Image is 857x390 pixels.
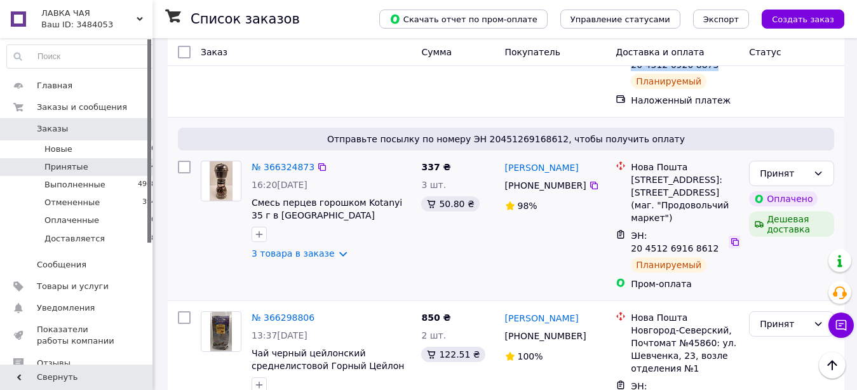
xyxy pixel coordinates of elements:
[44,179,105,191] span: Выполненные
[44,233,105,245] span: Доставляется
[631,311,739,324] div: Нова Пошта
[631,173,739,224] div: [STREET_ADDRESS]: [STREET_ADDRESS] (маг. "Продовольчий маркет")
[505,161,579,174] a: [PERSON_NAME]
[421,347,485,362] div: 122.51 ₴
[749,191,818,206] div: Оплачено
[252,180,307,190] span: 16:20[DATE]
[41,8,137,19] span: ЛАВКА ЧАЯ
[631,231,719,253] span: ЭН: 20 4512 6916 8612
[44,215,99,226] span: Оплаченные
[631,74,706,89] div: Планируемый
[421,313,450,323] span: 850 ₴
[560,10,680,29] button: Управление статусами
[505,312,579,325] a: [PERSON_NAME]
[762,10,844,29] button: Создать заказ
[210,312,232,351] img: Фото товару
[518,201,537,211] span: 98%
[37,302,95,314] span: Уведомления
[421,180,446,190] span: 3 шт.
[518,351,543,361] span: 100%
[749,47,781,57] span: Статус
[183,133,829,145] span: Отправьте посылку по номеру ЭН 20451269168612, чтобы получить оплату
[631,278,739,290] div: Пром-оплата
[828,313,854,338] button: Чат с покупателем
[37,259,86,271] span: Сообщения
[421,162,450,172] span: 337 ₴
[37,281,109,292] span: Товары и услуги
[749,13,844,24] a: Создать заказ
[252,313,314,323] a: № 366298806
[505,180,586,191] span: [PHONE_NUMBER]
[505,331,586,341] span: [PHONE_NUMBER]
[7,45,156,68] input: Поиск
[41,19,152,30] div: Ваш ID: 3484053
[201,47,227,57] span: Заказ
[252,198,402,220] a: Смесь перцев горошком Kotanyi 35 г в [GEOGRAPHIC_DATA]
[631,94,739,107] div: Наложенный платеж
[505,47,561,57] span: Покупатель
[44,144,72,155] span: Новые
[147,161,156,173] span: 14
[37,324,118,347] span: Показатели работы компании
[37,102,127,113] span: Заказы и сообщения
[631,161,739,173] div: Нова Пошта
[631,324,739,375] div: Новгород-Северский, Почтомат №45860: ул. Шевченка, 23, возле отделения №1
[151,144,156,155] span: 0
[44,197,100,208] span: Отмененные
[191,11,300,27] h1: Список заказов
[44,161,88,173] span: Принятые
[138,179,156,191] span: 4908
[389,13,537,25] span: Скачать отчет по пром-оплате
[631,257,706,272] div: Планируемый
[142,197,156,208] span: 394
[151,233,156,245] span: 8
[37,123,68,135] span: Заказы
[379,10,548,29] button: Скачать отчет по пром-оплате
[703,15,739,24] span: Экспорт
[819,352,846,379] button: Наверх
[693,10,749,29] button: Экспорт
[201,161,241,201] a: Фото товару
[252,330,307,340] span: 13:37[DATE]
[252,162,314,172] a: № 366324873
[421,196,479,212] div: 50.80 ₴
[570,15,670,24] span: Управление статусами
[201,311,241,352] a: Фото товару
[252,348,404,384] a: Чай черный цейлонский среднелистовой Горный Цейлон PEKOE Чайные Шедевры, 500г
[421,47,452,57] span: Сумма
[37,80,72,91] span: Главная
[421,330,446,340] span: 2 шт.
[616,47,704,57] span: Доставка и оплата
[37,358,71,369] span: Отзывы
[760,317,808,331] div: Принят
[151,215,156,226] span: 0
[252,248,335,259] a: 3 товара в заказе
[772,15,834,24] span: Создать заказ
[210,161,232,201] img: Фото товару
[749,212,834,237] div: Дешевая доставка
[760,166,808,180] div: Принят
